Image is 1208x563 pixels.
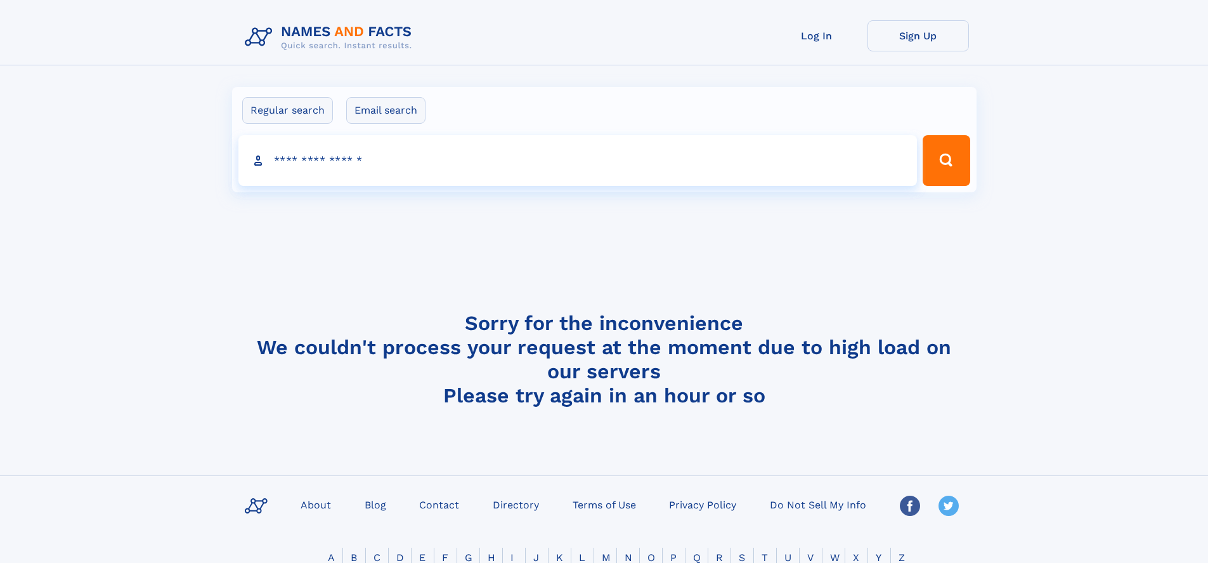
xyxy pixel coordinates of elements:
img: Twitter [938,496,959,516]
a: Directory [488,495,544,513]
a: Terms of Use [568,495,641,513]
a: Blog [360,495,391,513]
img: Facebook [900,496,920,516]
a: Privacy Policy [664,495,741,513]
label: Regular search [242,97,333,124]
button: Search Button [923,135,970,186]
a: Do Not Sell My Info [765,495,871,513]
a: About [296,495,336,513]
input: search input [238,135,918,186]
h4: Sorry for the inconvenience We couldn't process your request at the moment due to high load on ou... [240,311,969,407]
img: Logo Names and Facts [240,20,422,55]
label: Email search [346,97,425,124]
a: Contact [414,495,464,513]
a: Sign Up [867,20,969,51]
a: Log In [766,20,867,51]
